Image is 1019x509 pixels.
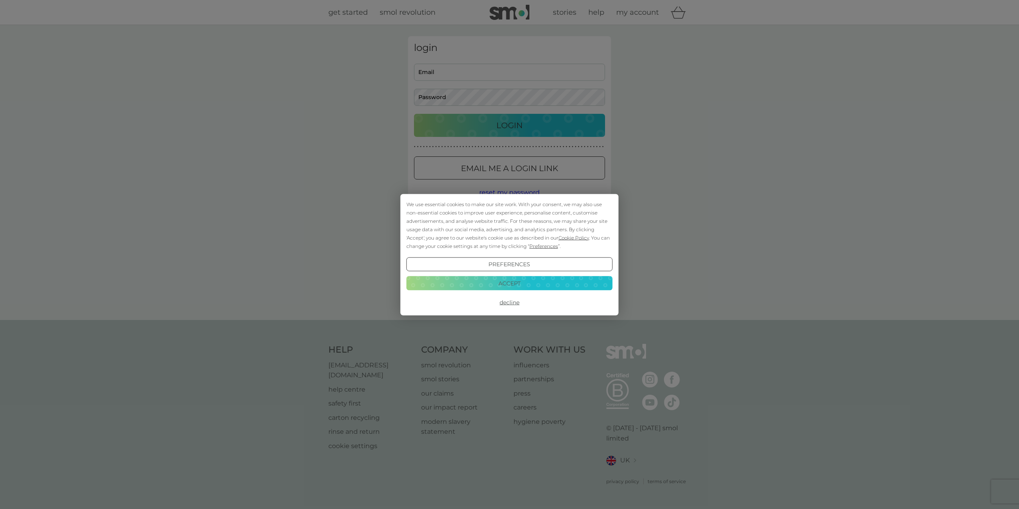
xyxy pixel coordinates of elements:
button: Accept [406,276,613,291]
div: We use essential cookies to make our site work. With your consent, we may also use non-essential ... [406,200,613,250]
div: Cookie Consent Prompt [400,194,619,315]
span: Cookie Policy [558,234,589,240]
button: Decline [406,295,613,310]
button: Preferences [406,257,613,271]
span: Preferences [529,243,558,249]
